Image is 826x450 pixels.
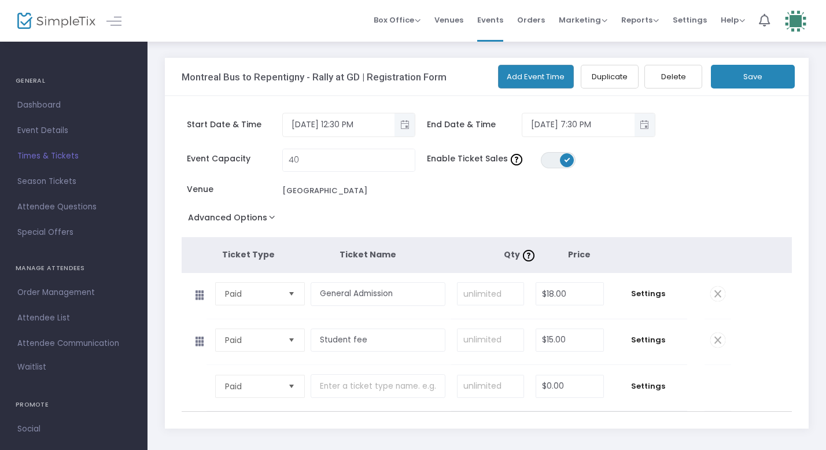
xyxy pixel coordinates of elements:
[16,257,132,280] h4: MANAGE ATTENDEES
[283,375,300,397] button: Select
[311,374,445,398] input: Enter a ticket type name. e.g. General Admission
[559,14,607,25] span: Marketing
[17,336,130,351] span: Attendee Communication
[222,249,275,260] span: Ticket Type
[17,311,130,326] span: Attendee List
[17,362,46,373] span: Waitlist
[182,71,447,83] h3: Montreal Bus to Repentigny - Rally at GD | Registration Form
[458,329,524,351] input: unlimited
[458,375,524,397] input: unlimited
[498,65,574,88] button: Add Event Time
[427,119,522,131] span: End Date & Time
[536,283,603,305] input: Price
[711,65,795,88] button: Save
[340,249,396,260] span: Ticket Name
[225,381,279,392] span: Paid
[504,249,537,260] span: Qty
[615,381,681,392] span: Settings
[17,123,130,138] span: Event Details
[568,249,591,260] span: Price
[458,283,524,305] input: unlimited
[311,329,445,352] input: Enter a ticket type name. e.g. General Admission
[17,149,130,164] span: Times & Tickets
[225,288,279,300] span: Paid
[17,225,130,240] span: Special Offers
[17,174,130,189] span: Season Tickets
[673,5,707,35] span: Settings
[311,282,445,306] input: Enter a ticket type name. e.g. General Admission
[283,115,394,134] input: Select date & time
[615,334,681,346] span: Settings
[522,115,634,134] input: Select date & time
[17,98,130,113] span: Dashboard
[615,288,681,300] span: Settings
[16,393,132,416] h4: PROMOTE
[394,113,415,137] button: Toggle popup
[511,154,522,165] img: question-mark
[477,5,503,35] span: Events
[644,65,702,88] button: Delete
[187,153,282,165] span: Event Capacity
[17,285,130,300] span: Order Management
[427,153,541,165] span: Enable Ticket Sales
[517,5,545,35] span: Orders
[721,14,745,25] span: Help
[523,250,534,261] img: question-mark
[434,5,463,35] span: Venues
[282,185,367,197] div: [GEOGRAPHIC_DATA]
[16,69,132,93] h4: GENERAL
[374,14,421,25] span: Box Office
[17,200,130,215] span: Attendee Questions
[581,65,639,88] button: Duplicate
[187,183,282,196] span: Venue
[536,375,603,397] input: Price
[621,14,659,25] span: Reports
[182,209,286,230] button: Advanced Options
[635,113,655,137] button: Toggle popup
[225,334,279,346] span: Paid
[536,329,603,351] input: Price
[17,422,130,437] span: Social
[187,119,282,131] span: Start Date & Time
[283,283,300,305] button: Select
[565,157,570,163] span: ON
[283,329,300,351] button: Select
